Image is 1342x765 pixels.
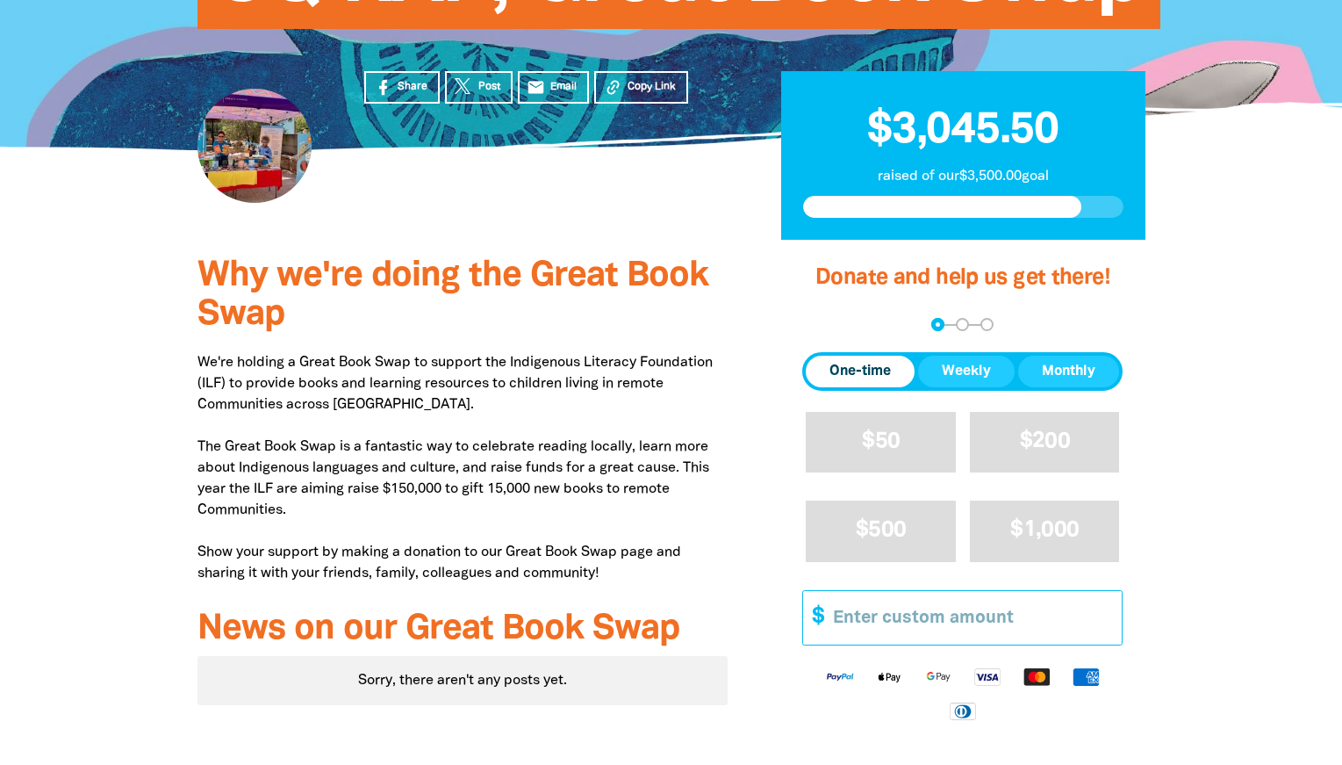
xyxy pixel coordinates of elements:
span: $200 [1020,431,1070,451]
button: Navigate to step 2 of 3 to enter your details [956,318,969,331]
button: $1,000 [970,501,1120,561]
span: $ [803,591,824,645]
span: $500 [856,520,906,540]
input: Enter custom amount [821,591,1122,645]
button: Monthly [1018,356,1119,387]
button: $200 [970,412,1120,473]
span: Why we're doing the Great Book Swap [197,260,708,331]
button: Navigate to step 3 of 3 to enter your payment details [980,318,994,331]
img: Diners Club logo [938,701,987,721]
span: $50 [862,431,900,451]
img: American Express logo [1061,667,1110,687]
a: emailEmail [518,71,590,104]
span: $3,045.50 [867,111,1059,151]
div: Available payment methods [802,653,1123,734]
p: raised of our $3,500.00 goal [803,166,1123,187]
div: Donation frequency [802,352,1123,391]
img: Google Pay logo [914,667,963,687]
span: Weekly [942,361,991,382]
div: Sorry, there aren't any posts yet. [197,656,728,705]
span: Post [478,79,500,95]
span: $1,000 [1010,520,1079,540]
span: Email [550,79,577,95]
i: email [527,78,545,97]
button: $50 [806,412,956,473]
button: $500 [806,501,956,561]
span: Share [398,79,427,95]
button: Copy Link [594,71,688,104]
span: Copy Link [628,79,676,95]
h3: News on our Great Book Swap [197,610,728,649]
img: Visa logo [963,667,1012,687]
a: Share [364,71,440,104]
button: Weekly [918,356,1015,387]
button: One-time [806,356,915,387]
img: Mastercard logo [1012,667,1061,687]
div: Paginated content [197,656,728,705]
img: Paypal logo [815,667,865,687]
span: One-time [829,361,891,382]
p: We're holding a Great Book Swap to support the Indigenous Literacy Foundation (ILF) to provide bo... [197,352,728,584]
img: Apple Pay logo [865,667,914,687]
span: Donate and help us get there! [815,268,1110,288]
span: Monthly [1042,361,1095,382]
button: Navigate to step 1 of 3 to enter your donation amount [931,318,944,331]
a: Post [445,71,513,104]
